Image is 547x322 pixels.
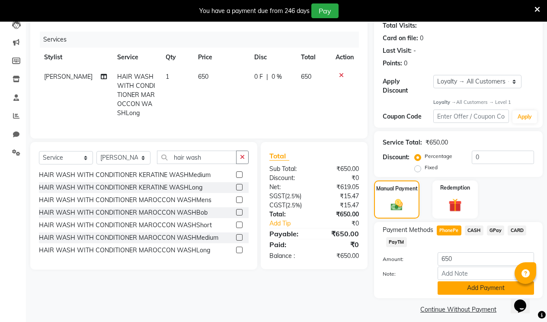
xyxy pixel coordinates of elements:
[39,48,112,67] th: Stylist
[425,138,448,147] div: ₹650.00
[383,112,433,121] div: Coupon Code
[511,287,538,313] iframe: chat widget
[39,233,218,242] div: HAIR WASH WITH CONDITIONER MAROCCON WASHMedium
[314,164,365,174] div: ₹650.00
[413,46,416,55] div: -
[263,192,314,201] div: ( )
[117,73,155,117] span: HAIR WASH WITH CONDITIONER MAROCCON WASHLong
[383,153,409,162] div: Discount:
[314,183,365,192] div: ₹619.05
[263,183,314,192] div: Net:
[376,185,418,193] label: Manual Payment
[383,46,412,55] div: Last Visit:
[383,225,433,235] span: Payment Methods
[404,59,407,68] div: 0
[254,72,263,81] span: 0 F
[508,225,526,235] span: CARD
[287,202,300,209] span: 2.5%
[263,201,314,210] div: ( )
[39,196,211,205] div: HAIR WASH WITH CONDITIONER MAROCCON WASHMens
[387,198,407,212] img: _cash.svg
[425,164,438,171] label: Fixed
[301,73,311,80] span: 650
[445,197,466,213] img: _gift.svg
[440,184,470,192] label: Redemption
[40,32,365,48] div: Services
[433,99,534,106] div: All Customers → Level 1
[263,219,323,228] a: Add Tip
[157,151,237,164] input: Search or Scan
[198,73,208,80] span: 650
[269,151,289,161] span: Total
[330,48,359,67] th: Action
[39,183,202,192] div: HAIR WASH WITH CONDITIONER KERATINE WASHLong
[39,221,212,230] div: HAIR WASH WITH CONDITIONER MAROCCON WASHShort
[323,219,365,228] div: ₹0
[269,192,285,200] span: SGST
[438,267,534,280] input: Add Note
[39,208,208,217] div: HAIR WASH WITH CONDITIONER MAROCCON WASHBob
[314,239,365,250] div: ₹0
[376,305,541,314] a: Continue Without Payment
[193,48,249,67] th: Price
[166,73,169,80] span: 1
[376,270,431,278] label: Note:
[314,251,365,261] div: ₹650.00
[296,48,330,67] th: Total
[487,225,505,235] span: GPay
[383,77,433,95] div: Apply Discount
[269,201,285,209] span: CGST
[386,237,407,247] span: PayTM
[438,252,534,266] input: Amount
[314,201,365,210] div: ₹15.47
[314,174,365,183] div: ₹0
[383,138,422,147] div: Service Total:
[39,171,211,180] div: HAIR WASH WITH CONDITIONER KERATINE WASHMedium
[420,34,423,43] div: 0
[376,255,431,263] label: Amount:
[512,110,537,123] button: Apply
[425,152,452,160] label: Percentage
[383,34,418,43] div: Card on file:
[433,109,509,123] input: Enter Offer / Coupon Code
[314,229,365,239] div: ₹650.00
[39,246,210,255] div: HAIR WASH WITH CONDITIONER MAROCCON WASHLong
[44,73,93,80] span: [PERSON_NAME]
[199,6,310,16] div: You have a payment due from 246 days
[263,239,314,250] div: Paid:
[314,192,365,201] div: ₹15.47
[311,3,339,18] button: Pay
[272,72,282,81] span: 0 %
[465,225,483,235] span: CASH
[266,72,268,81] span: |
[160,48,193,67] th: Qty
[112,48,160,67] th: Service
[437,225,461,235] span: PhonePe
[263,229,314,239] div: Payable:
[249,48,296,67] th: Disc
[287,193,300,200] span: 2.5%
[438,281,534,295] button: Add Payment
[263,174,314,183] div: Discount:
[383,21,417,30] div: Total Visits:
[263,251,314,261] div: Balance :
[263,164,314,174] div: Sub Total:
[263,210,314,219] div: Total:
[383,59,402,68] div: Points:
[314,210,365,219] div: ₹650.00
[433,99,456,105] strong: Loyalty →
